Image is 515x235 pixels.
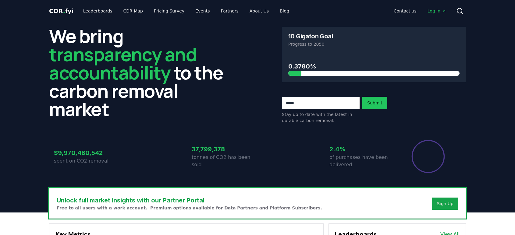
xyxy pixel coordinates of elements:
h3: 37,799,378 [192,145,257,154]
a: Contact us [389,5,421,16]
a: Partners [216,5,243,16]
span: Log in [428,8,446,14]
a: Pricing Survey [149,5,189,16]
h3: Unlock full market insights with our Partner Portal [57,196,322,205]
a: Leaderboards [78,5,117,16]
div: Percentage of sales delivered [411,139,445,174]
a: Sign Up [437,201,453,207]
span: . [63,7,65,15]
button: Sign Up [432,198,458,210]
a: Log in [423,5,451,16]
a: About Us [245,5,274,16]
h3: $9,970,480,542 [54,148,120,157]
a: CDR Map [119,5,148,16]
a: Events [190,5,215,16]
a: CDR.fyi [49,7,73,15]
nav: Main [389,5,451,16]
span: CDR fyi [49,7,73,15]
h3: 0.3780% [288,62,460,71]
p: spent on CO2 removal [54,157,120,165]
h3: 10 Gigaton Goal [288,33,333,39]
button: Submit [362,97,387,109]
h3: 2.4% [329,145,395,154]
p: tonnes of CO2 has been sold [192,154,257,168]
span: transparency and accountability [49,42,196,85]
a: Blog [275,5,294,16]
p: Free to all users with a work account. Premium options available for Data Partners and Platform S... [57,205,322,211]
p: of purchases have been delivered [329,154,395,168]
p: Progress to 2050 [288,41,460,47]
h2: We bring to the carbon removal market [49,27,233,118]
nav: Main [78,5,294,16]
p: Stay up to date with the latest in durable carbon removal. [282,111,360,124]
